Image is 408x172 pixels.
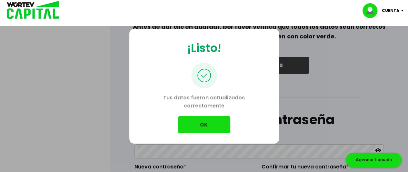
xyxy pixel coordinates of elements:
[191,63,217,88] img: palomita
[363,3,382,18] img: profile-image
[140,88,269,116] p: Tus datos fueron actualizados correctamente
[346,153,402,167] div: Agendar llamada
[399,10,408,12] img: icon-down
[178,116,230,133] button: OK
[382,6,399,15] p: Cuenta
[187,39,221,57] p: ¡Listo!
